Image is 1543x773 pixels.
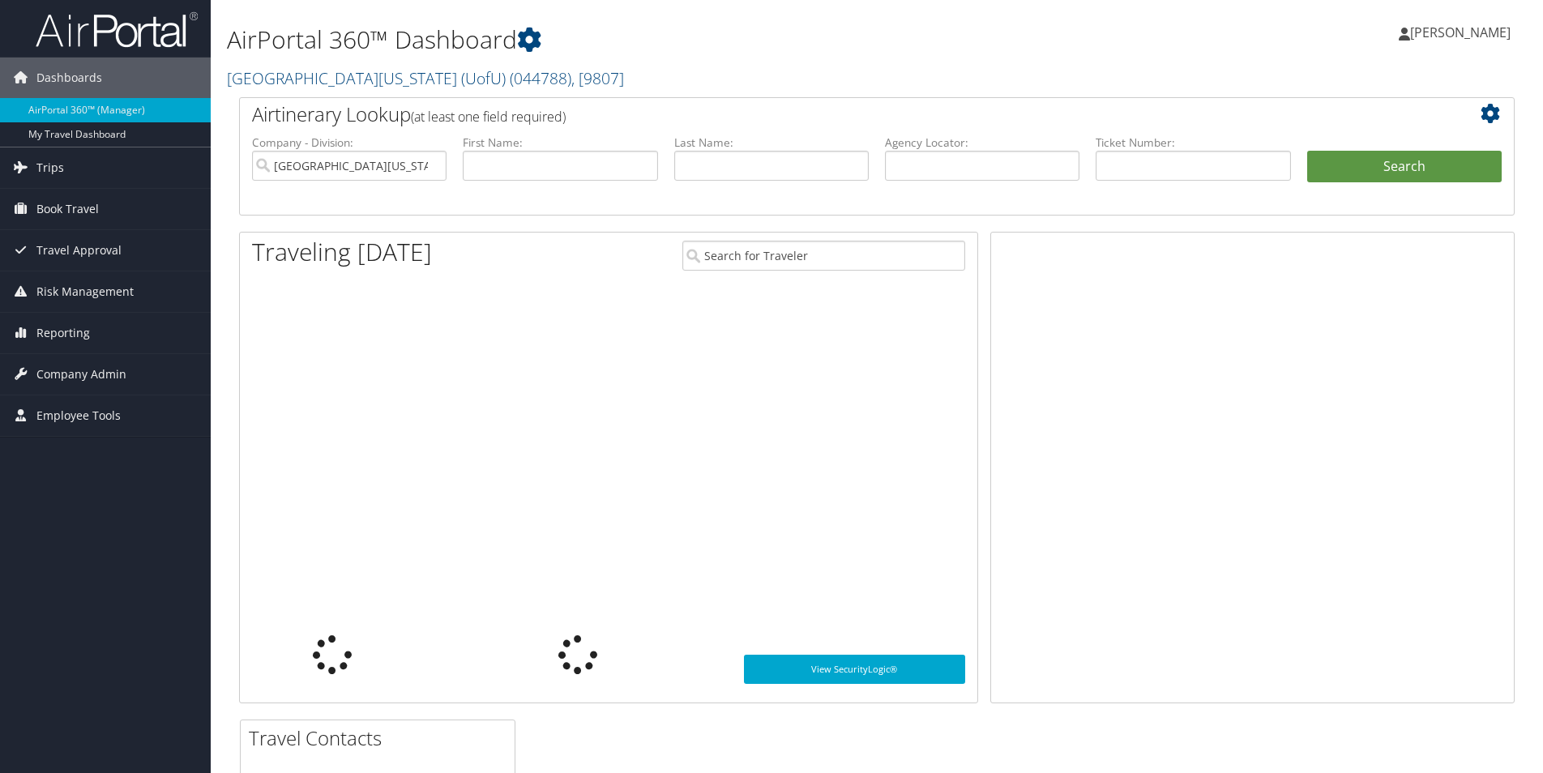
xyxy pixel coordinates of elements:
[36,58,102,98] span: Dashboards
[227,67,624,89] a: [GEOGRAPHIC_DATA][US_STATE] (UofU)
[36,354,126,395] span: Company Admin
[36,313,90,353] span: Reporting
[36,11,198,49] img: airportal-logo.png
[252,100,1396,128] h2: Airtinerary Lookup
[1410,23,1511,41] span: [PERSON_NAME]
[1307,151,1502,183] button: Search
[463,135,657,151] label: First Name:
[36,147,64,188] span: Trips
[36,189,99,229] span: Book Travel
[744,655,965,684] a: View SecurityLogic®
[510,67,571,89] span: ( 044788 )
[252,135,447,151] label: Company - Division:
[674,135,869,151] label: Last Name:
[682,241,965,271] input: Search for Traveler
[571,67,624,89] span: , [ 9807 ]
[411,108,566,126] span: (at least one field required)
[36,230,122,271] span: Travel Approval
[36,271,134,312] span: Risk Management
[227,23,1093,57] h1: AirPortal 360™ Dashboard
[1096,135,1290,151] label: Ticket Number:
[36,395,121,436] span: Employee Tools
[885,135,1079,151] label: Agency Locator:
[1399,8,1527,57] a: [PERSON_NAME]
[252,235,432,269] h1: Traveling [DATE]
[249,724,515,752] h2: Travel Contacts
